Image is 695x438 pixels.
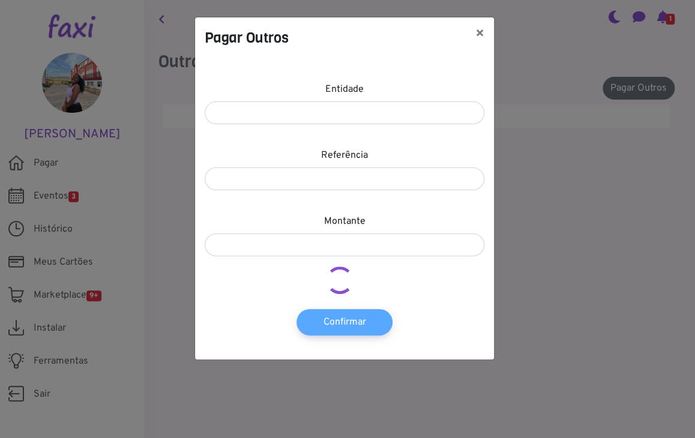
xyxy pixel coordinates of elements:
[325,82,364,97] label: Entidade
[324,214,366,229] label: Montante
[466,17,494,51] button: ×
[321,148,368,163] label: Referência
[205,27,289,49] h4: Pagar Outros
[296,309,393,335] button: Confirmar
